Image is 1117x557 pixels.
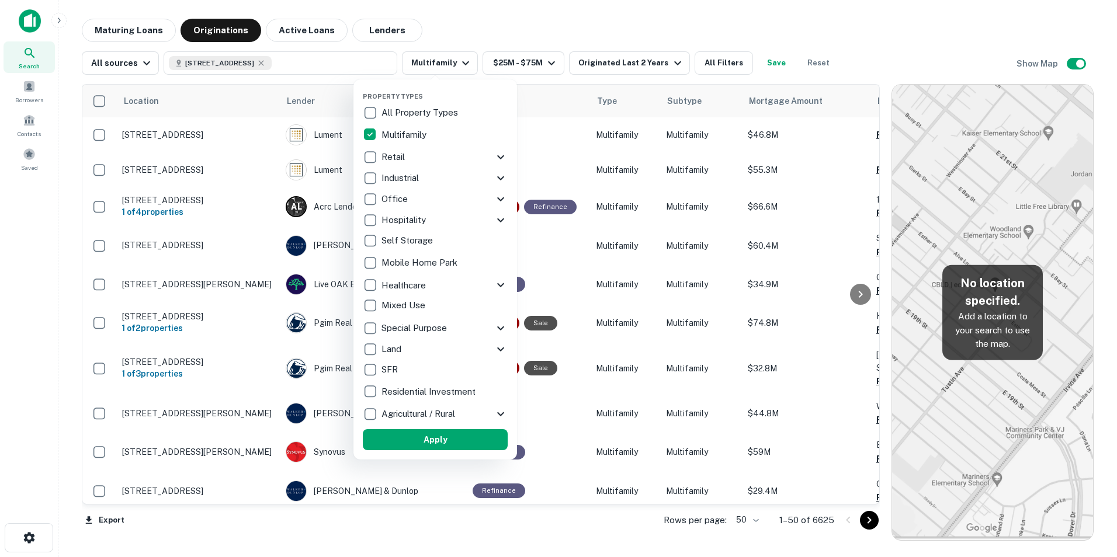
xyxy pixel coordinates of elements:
[381,278,428,293] p: Healthcare
[381,385,478,399] p: Residential Investment
[381,342,404,356] p: Land
[363,168,508,189] div: Industrial
[381,407,457,421] p: Agricultural / Rural
[363,147,508,168] div: Retail
[363,93,423,100] span: Property Types
[381,321,449,335] p: Special Purpose
[381,213,428,227] p: Hospitality
[363,403,508,424] div: Agricultural / Rural
[363,318,508,339] div: Special Purpose
[381,150,407,164] p: Retail
[363,274,508,295] div: Healthcare
[363,429,508,450] button: Apply
[381,192,410,206] p: Office
[363,210,508,231] div: Hospitality
[381,363,400,377] p: SFR
[381,234,435,248] p: Self Storage
[381,106,460,120] p: All Property Types
[363,339,508,360] div: Land
[381,256,460,270] p: Mobile Home Park
[381,298,428,312] p: Mixed Use
[381,128,429,142] p: Multifamily
[1059,464,1117,520] iframe: Chat Widget
[381,171,421,185] p: Industrial
[363,189,508,210] div: Office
